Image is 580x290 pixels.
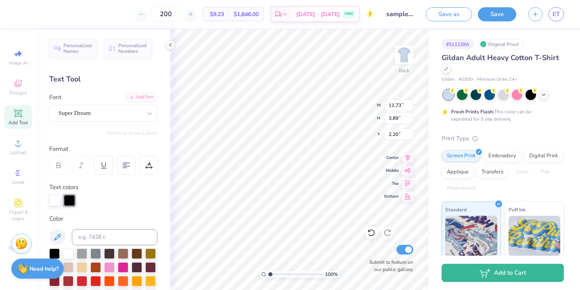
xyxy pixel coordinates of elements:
[325,271,338,278] span: 100 %
[477,76,517,83] span: Minimum Order: 24 +
[442,150,481,162] div: Screen Print
[380,6,420,22] input: Untitled Design
[483,150,521,162] div: Embroidery
[9,90,27,96] span: Designs
[365,259,413,273] label: Submit to feature on our public gallery.
[478,39,523,49] div: Original Proof
[63,43,92,54] span: Personalized Names
[442,182,481,194] div: Rhinestones
[150,7,182,21] input: – –
[296,10,340,19] span: [DATE] - [DATE]
[384,181,399,186] span: Top
[8,119,28,126] span: Add Text
[4,209,32,222] span: Clipart & logos
[459,76,473,83] span: # G500
[476,166,509,178] div: Transfers
[553,10,560,19] span: ET
[208,10,224,19] span: $9.23
[118,43,147,54] span: Personalized Numbers
[345,11,353,17] span: FREE
[442,76,454,83] span: Gildan
[72,229,157,245] input: e.g. 7428 c
[29,265,59,273] strong: Need help?
[445,205,467,214] span: Standard
[396,47,412,63] img: Back
[399,67,409,74] div: Back
[384,155,399,161] span: Center
[509,216,561,256] img: Puff Ink
[451,108,551,123] div: This color can be expedited for 5 day delivery.
[384,168,399,173] span: Middle
[445,216,497,256] img: Standard
[426,7,472,21] button: Save as
[49,144,158,154] div: Format
[49,183,78,192] label: Text colors
[384,194,399,199] span: Bottom
[49,93,61,102] label: Font
[49,74,157,85] div: Text Tool
[10,149,26,156] span: Upload
[442,53,559,63] span: Gildan Adult Heavy Cotton T-Shirt
[511,166,534,178] div: Vinyl
[126,93,157,102] div: Add Font
[49,214,157,223] div: Color
[442,134,564,143] div: Print Type
[478,7,516,21] button: Save
[549,7,564,21] a: ET
[8,245,28,252] span: Decorate
[442,264,564,282] button: Add to Cart
[12,179,25,186] span: Greek
[107,130,157,136] button: Switch to Greek Letters
[9,60,28,66] span: Image AI
[509,205,526,214] span: Puff Ink
[442,39,474,49] div: # 511228A
[524,150,563,162] div: Digital Print
[536,166,555,178] div: Foil
[451,108,494,115] strong: Fresh Prints Flash:
[442,166,474,178] div: Applique
[234,10,259,19] span: $1,846.00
